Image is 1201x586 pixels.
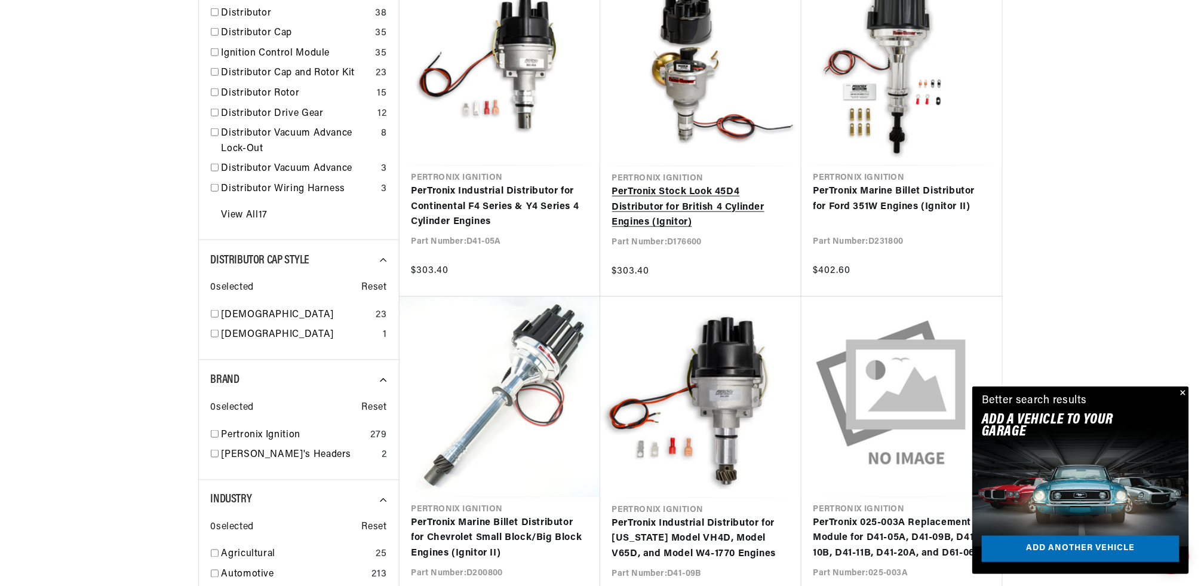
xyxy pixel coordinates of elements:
[377,106,386,122] div: 12
[211,400,254,416] span: 0 selected
[813,516,990,562] a: PerTronix 025-003A Replacement Module for D41-05A, D41-09B, D41-10B, D41-11B, D41-20A, and D61-06...
[222,428,366,443] a: Pertronix Ignition
[222,327,378,343] a: [DEMOGRAPHIC_DATA]
[211,520,254,536] span: 0 selected
[982,392,1088,410] div: Better search results
[222,46,371,62] a: Ignition Control Module
[211,254,310,266] span: Distributor Cap Style
[382,447,387,463] div: 2
[411,516,588,562] a: PerTronix Marine Billet Distributor for Chevrolet Small Block/Big Block Engines (Ignitor II)
[375,6,386,22] div: 38
[982,414,1150,438] h2: Add A VEHICLE to your garage
[222,567,367,583] a: Automotive
[211,280,254,296] span: 0 selected
[381,182,387,197] div: 3
[211,494,252,506] span: Industry
[381,126,387,142] div: 8
[612,517,790,563] a: PerTronix Industrial Distributor for [US_STATE] Model VH4D, Model V65D, and Model W4-1770 Engines
[376,547,386,563] div: 25
[222,161,376,177] a: Distributor Vacuum Advance
[381,161,387,177] div: 3
[375,46,386,62] div: 35
[222,86,373,102] a: Distributor Rotor
[222,182,376,197] a: Distributor Wiring Harness
[222,126,376,157] a: Distributor Vacuum Advance Lock-Out
[362,400,387,416] span: Reset
[1175,386,1189,401] button: Close
[371,428,387,443] div: 279
[372,567,387,583] div: 213
[222,26,371,41] a: Distributor Cap
[222,208,268,223] a: View All 17
[362,520,387,536] span: Reset
[222,547,371,563] a: Agricultural
[222,308,371,323] a: [DEMOGRAPHIC_DATA]
[211,374,239,386] span: Brand
[982,536,1180,563] a: Add another vehicle
[376,66,386,81] div: 23
[813,184,990,214] a: PerTronix Marine Billet Distributor for Ford 351W Engines (Ignitor II)
[362,280,387,296] span: Reset
[411,184,588,230] a: PerTronix Industrial Distributor for Continental F4 Series & Y4 Series 4 Cylinder Engines
[377,86,386,102] div: 15
[375,26,386,41] div: 35
[612,185,790,231] a: PerTronix Stock Look 45D4 Distributor for British 4 Cylinder Engines (Ignitor)
[222,66,371,81] a: Distributor Cap and Rotor Kit
[376,308,386,323] div: 23
[383,327,387,343] div: 1
[222,6,371,22] a: Distributor
[222,106,373,122] a: Distributor Drive Gear
[222,447,377,463] a: [PERSON_NAME]'s Headers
